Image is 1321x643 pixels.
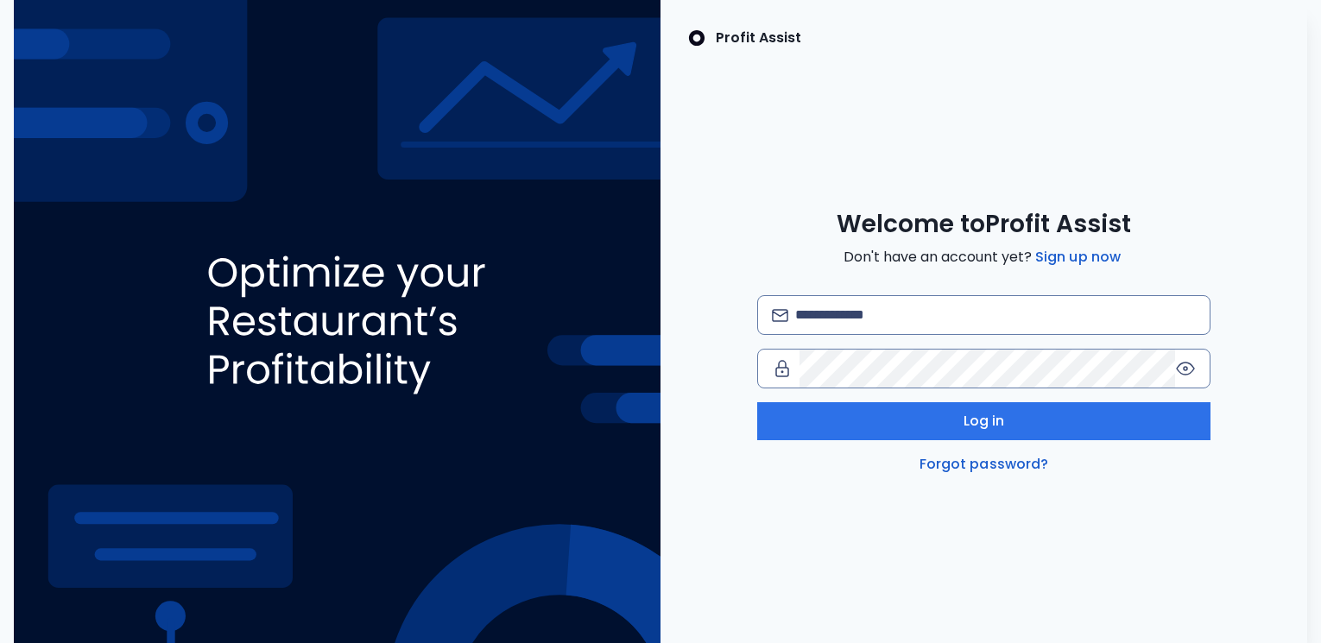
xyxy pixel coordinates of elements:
[964,411,1005,432] span: Log in
[716,28,801,48] p: Profit Assist
[916,454,1052,475] a: Forgot password?
[837,209,1131,240] span: Welcome to Profit Assist
[844,247,1124,268] span: Don't have an account yet?
[1032,247,1124,268] a: Sign up now
[757,402,1210,440] button: Log in
[772,309,788,322] img: email
[688,28,705,48] img: SpotOn Logo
